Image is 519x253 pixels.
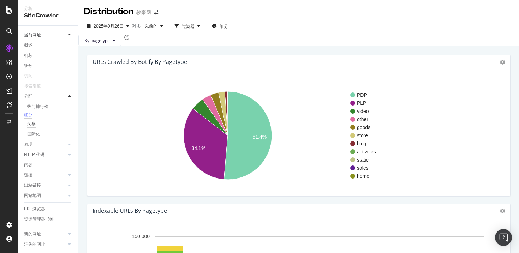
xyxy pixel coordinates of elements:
[27,131,40,138] div: 国际化
[24,31,66,39] a: 当前网址
[357,125,370,130] text: goods
[84,20,132,32] button: 2025年9月26日
[24,62,32,70] div: 细分
[27,103,48,110] div: 热门排行榜
[24,152,44,157] font: HTTP 代码
[27,132,40,137] font: 国际化
[24,84,41,89] font: 搜索引擎
[154,10,158,15] div: 向右箭头向左箭头
[24,53,32,58] font: 机芯
[24,241,45,248] div: 消失的网址
[24,182,41,189] div: 出站链接
[357,92,367,98] text: PDP
[78,35,121,46] button: By: pagetype
[24,62,73,70] a: 细分
[145,23,157,29] font: 以前的
[220,23,228,29] font: 细分
[357,133,368,138] text: store
[132,234,150,240] text: 150,000
[172,20,203,32] button: 过滤器
[27,120,73,128] a: 洞察
[24,242,45,247] font: 消失的网址
[209,20,231,32] button: 细分
[24,161,73,169] a: 内容
[495,229,512,246] div: 打开 Intercom Messenger
[24,192,66,199] a: 网站地图
[24,205,73,213] a: URL 浏览器
[24,52,73,59] a: 机芯
[27,103,73,110] a: 热门排行榜
[500,209,505,213] i: Options
[357,165,369,171] text: sales
[24,206,45,211] font: URL 浏览器
[24,162,32,167] font: 内容
[93,206,167,216] h4: Indexable URLs by pagetype
[24,42,32,49] div: 概述
[136,10,151,15] font: 敦豪网
[357,100,366,106] text: PLP
[24,151,66,158] a: HTTP 代码
[84,37,110,43] span: By: pagetype
[132,23,141,29] font: 对比
[24,93,32,100] div: 分配
[357,141,366,146] text: blog
[24,217,54,222] font: 资源管理器书签
[24,171,66,179] a: 链接
[24,182,66,189] a: 出站链接
[24,13,59,18] font: SiteCrawler
[357,116,368,122] text: other
[24,6,32,11] font: 分析
[24,216,73,223] a: 资源管理器书签
[24,73,32,78] font: 访问
[24,72,40,80] a: 访问
[24,63,32,68] font: 细分
[24,113,32,118] font: 细分
[24,52,32,59] div: 机芯
[27,104,48,109] font: 热门排行榜
[24,192,41,199] div: 网站地图
[24,43,32,48] font: 概述
[252,134,267,140] text: 51.4%
[24,83,48,90] a: 搜索引擎
[84,6,133,18] div: Distribution
[24,93,66,100] a: 分配
[24,231,41,236] font: 新的网址
[93,57,187,67] h4: URLs Crawled By Botify By pagetype
[357,108,369,114] text: video
[27,131,73,138] a: 国际化
[24,216,54,223] div: 资源管理器书签
[24,230,41,238] div: 新的网址
[24,161,32,169] div: 内容
[93,80,505,191] svg: A chart.
[24,141,66,148] a: 表现
[27,120,36,128] div: 洞察
[24,112,32,118] div: 细分
[24,42,73,49] a: 概述
[24,193,41,198] font: 网站地图
[27,121,36,126] font: 洞察
[24,241,66,248] a: 消失的网址
[24,173,32,177] font: 链接
[24,72,32,80] div: 访问
[24,112,73,119] a: 细分
[24,205,45,213] div: URL 浏览器
[182,23,195,29] font: 过滤器
[357,157,369,163] text: static
[94,23,124,29] font: 2025年9月26日
[24,142,32,147] font: 表现
[142,20,166,32] button: 以前的
[24,183,41,188] font: 出站链接
[357,173,369,179] text: home
[24,151,44,158] div: HTTP 代码
[357,149,376,155] text: activities
[500,60,505,65] i: Options
[192,145,206,151] text: 34.1%
[24,31,41,39] div: 当前网址
[24,94,32,99] font: 分配
[24,83,41,90] div: 搜索引擎
[24,141,32,148] div: 表现
[24,230,66,238] a: 新的网址
[24,171,32,179] div: 链接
